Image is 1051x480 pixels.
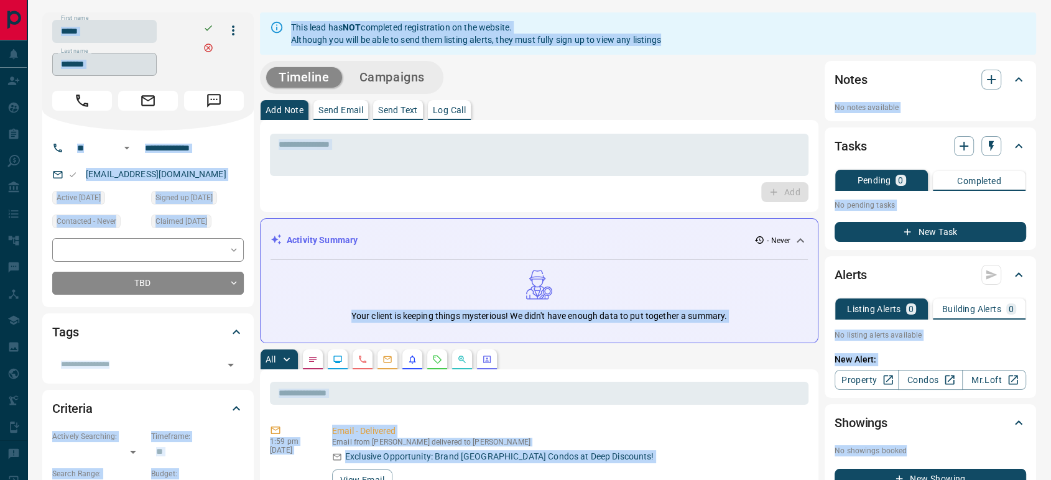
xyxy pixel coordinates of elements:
[433,106,466,114] p: Log Call
[962,370,1026,390] a: Mr.Loft
[378,106,418,114] p: Send Text
[835,353,1026,366] p: New Alert:
[835,222,1026,242] button: New Task
[184,91,244,111] span: Message
[835,196,1026,215] p: No pending tasks
[835,131,1026,161] div: Tasks
[898,176,903,185] p: 0
[835,65,1026,95] div: Notes
[68,170,77,179] svg: Email Valid
[835,136,866,156] h2: Tasks
[332,438,803,446] p: Email from [PERSON_NAME] delivered to [PERSON_NAME]
[291,16,661,51] div: This lead has completed registration on the website. Although you will be able to send them listi...
[835,330,1026,341] p: No listing alerts available
[151,191,244,208] div: Thu May 02 2024
[909,305,914,313] p: 0
[835,445,1026,456] p: No showings booked
[382,354,392,364] svg: Emails
[835,413,887,433] h2: Showings
[151,215,244,232] div: Thu May 02 2024
[52,191,145,208] div: Thu May 02 2024
[835,260,1026,290] div: Alerts
[52,317,244,347] div: Tags
[407,354,417,364] svg: Listing Alerts
[266,355,275,364] p: All
[119,141,134,155] button: Open
[52,322,78,342] h2: Tags
[270,437,313,446] p: 1:59 pm
[57,215,116,228] span: Contacted - Never
[898,370,962,390] a: Condos
[57,192,101,204] span: Active [DATE]
[343,22,361,32] strong: NOT
[482,354,492,364] svg: Agent Actions
[308,354,318,364] svg: Notes
[151,468,244,479] p: Budget:
[266,106,303,114] p: Add Note
[957,177,1001,185] p: Completed
[86,169,226,179] a: [EMAIL_ADDRESS][DOMAIN_NAME]
[835,265,867,285] h2: Alerts
[52,431,145,442] p: Actively Searching:
[266,67,342,88] button: Timeline
[767,235,790,246] p: - Never
[155,215,207,228] span: Claimed [DATE]
[52,468,145,479] p: Search Range:
[61,47,88,55] label: Last name
[318,106,363,114] p: Send Email
[333,354,343,364] svg: Lead Browsing Activity
[835,370,899,390] a: Property
[1009,305,1014,313] p: 0
[432,354,442,364] svg: Requests
[835,102,1026,113] p: No notes available
[847,305,901,313] p: Listing Alerts
[835,70,867,90] h2: Notes
[835,408,1026,438] div: Showings
[287,234,358,247] p: Activity Summary
[222,356,239,374] button: Open
[151,431,244,442] p: Timeframe:
[118,91,178,111] span: Email
[52,91,112,111] span: Call
[351,310,727,323] p: Your client is keeping things mysterious! We didn't have enough data to put together a summary.
[52,394,244,423] div: Criteria
[345,450,654,463] p: Exclusive Opportunity: Brand [GEOGRAPHIC_DATA] Condos at Deep Discounts!
[271,229,808,252] div: Activity Summary- Never
[457,354,467,364] svg: Opportunities
[155,192,213,204] span: Signed up [DATE]
[358,354,368,364] svg: Calls
[52,399,93,418] h2: Criteria
[332,425,803,438] p: Email - Delivered
[942,305,1001,313] p: Building Alerts
[347,67,437,88] button: Campaigns
[52,272,244,295] div: TBD
[857,176,891,185] p: Pending
[270,446,313,455] p: [DATE]
[61,14,88,22] label: First name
